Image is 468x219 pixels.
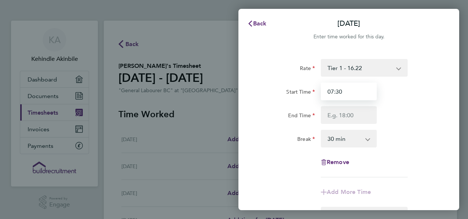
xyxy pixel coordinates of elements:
label: Break [297,136,315,145]
div: Enter time worked for this day. [238,32,459,41]
span: Remove [327,159,349,166]
span: Back [253,20,267,27]
label: Start Time [286,88,315,97]
button: Remove [321,159,349,165]
input: E.g. 08:00 [321,83,377,100]
input: E.g. 18:00 [321,106,377,124]
button: Back [240,16,274,31]
label: Rate [300,65,315,74]
p: [DATE] [337,18,360,29]
label: End Time [288,112,315,121]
